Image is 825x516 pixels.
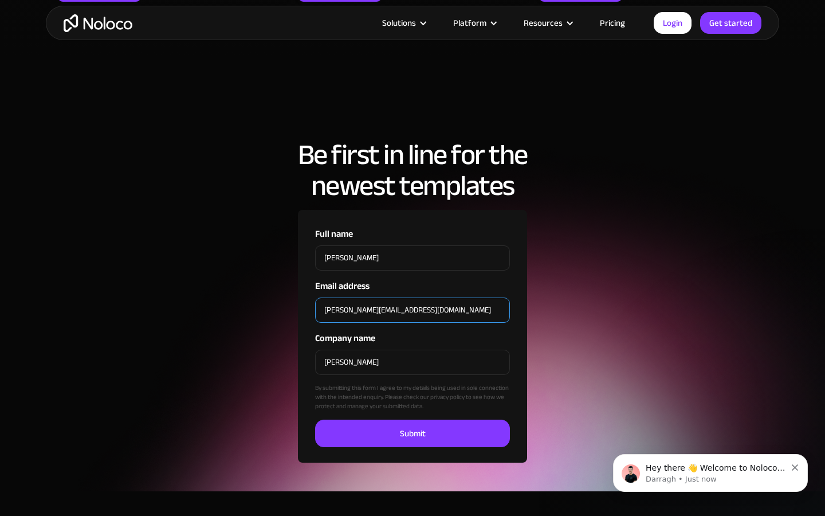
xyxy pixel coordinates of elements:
a: Login [654,12,692,34]
div: Platform [439,15,509,30]
div: By submitting this form I agree to my details being used in sole connection with the intended enq... [315,350,510,420]
label: Company name [315,331,510,345]
form: Company name [315,227,510,447]
input: Submit [315,420,510,447]
div: Platform [453,15,486,30]
input: Acme Company [315,350,510,375]
input: johnsmith@email.com [315,298,510,323]
a: Get started [700,12,761,34]
div: Solutions [382,15,416,30]
label: Email address [315,279,510,293]
input: John Smith [315,245,510,271]
div: Resources [524,15,563,30]
div: Resources [509,15,586,30]
div: Solutions [368,15,439,30]
iframe: Intercom notifications message [596,430,825,510]
a: Pricing [586,15,639,30]
label: Full name [315,227,510,241]
a: home [64,14,132,32]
